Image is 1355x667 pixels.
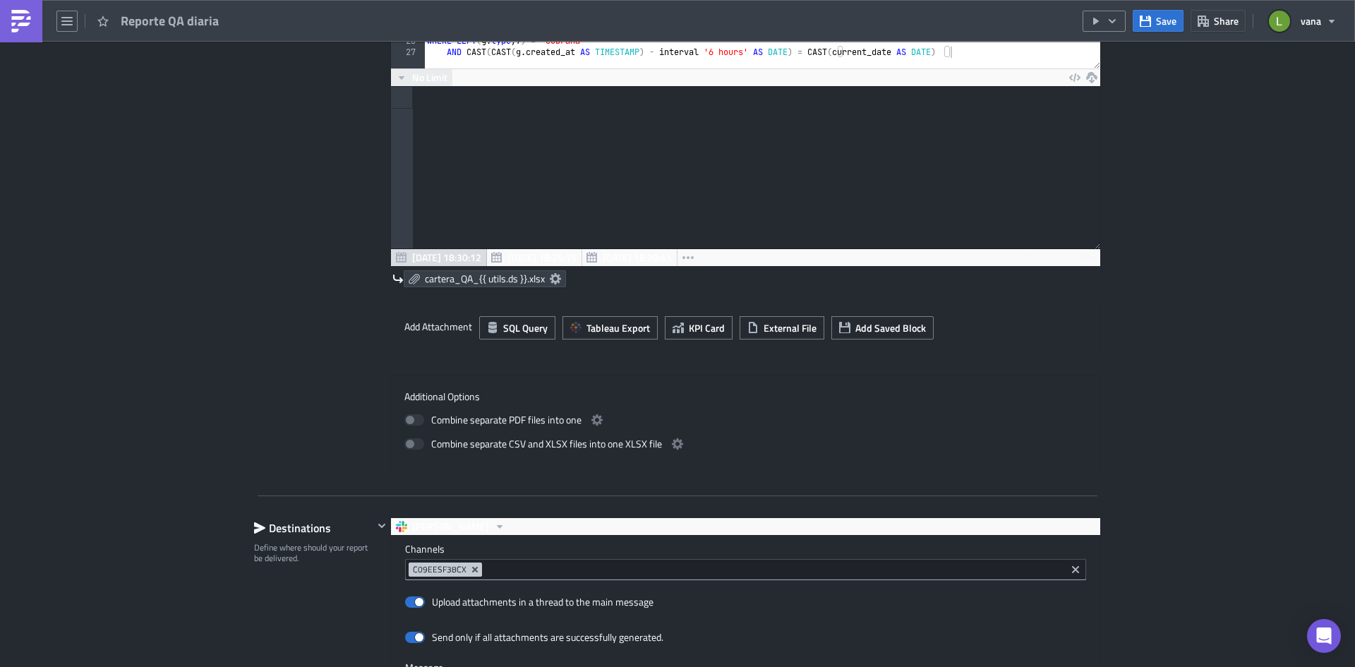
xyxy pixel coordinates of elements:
[582,249,677,266] button: [DATE] 18:20:41
[121,13,220,29] span: Reporte QA diaria
[1191,10,1246,32] button: Share
[405,543,1086,555] label: Channels
[425,272,545,285] span: cartera_QA_{{ utils.ds }}.xlsx
[391,249,487,266] button: [DATE] 18:30:12
[404,316,472,337] label: Add Attachment
[586,320,650,335] span: Tableau Export
[431,411,582,428] span: Combine separate PDF files into one
[1133,10,1184,32] button: Save
[413,564,466,575] span: C09EESF38CX
[431,435,662,452] span: Combine separate CSV and XLSX files into one XLSX file
[1026,249,1097,266] div: 0 rows in 14.99s
[1214,13,1239,28] span: Share
[254,517,373,539] div: Destinations
[831,316,934,339] button: Add Saved Block
[391,69,452,86] button: No Limit
[507,250,577,265] span: [DATE] 18:25:15
[1260,6,1344,37] button: vana
[1067,561,1084,578] button: Clear selected items
[1301,13,1321,28] span: vana
[373,517,390,534] button: Hide content
[479,316,555,339] button: SQL Query
[10,10,32,32] img: PushMetrics
[486,249,582,266] button: [DATE] 18:25:15
[6,6,674,17] body: Rich Text Area. Press ALT-0 for help.
[1156,13,1176,28] span: Save
[1307,619,1341,653] div: Open Intercom Messenger
[404,390,1086,403] label: Additional Options
[764,320,817,335] span: External File
[391,47,425,58] div: 27
[405,596,654,608] label: Upload attachments in a thread to the main message
[855,320,926,335] span: Add Saved Block
[503,320,548,335] span: SQL Query
[6,6,674,17] p: Buenas noches, comparto cartera de QA del dia actual.
[469,563,482,577] button: Remove Tag
[432,631,663,644] div: Send only if all attachments are successfully generated.
[404,270,566,287] a: cartera_QA_{{ utils.ds }}.xlsx
[254,542,373,564] div: Define where should your report be delivered.
[412,250,481,265] span: [DATE] 18:30:12
[412,70,447,85] span: No Limit
[603,250,672,265] span: [DATE] 18:20:41
[412,518,489,535] span: [PERSON_NAME]
[689,320,725,335] span: KPI Card
[562,316,658,339] button: Tableau Export
[1267,9,1291,33] img: Avatar
[740,316,824,339] button: External File
[391,518,510,535] button: [PERSON_NAME]
[665,316,733,339] button: KPI Card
